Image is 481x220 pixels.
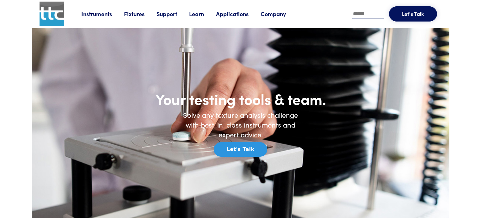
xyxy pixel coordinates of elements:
[261,10,298,18] a: Company
[81,10,124,18] a: Instruments
[157,10,189,18] a: Support
[216,10,261,18] a: Applications
[40,2,64,26] img: ttc_logo_1x1_v1.0.png
[214,142,267,157] button: Let's Talk
[389,6,437,22] button: Let's Talk
[189,10,216,18] a: Learn
[177,110,304,139] h6: Solve any texture analysis challenge with best-in-class instruments and expert advice.
[124,10,157,18] a: Fixtures
[114,90,367,108] h1: Your testing tools & team.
